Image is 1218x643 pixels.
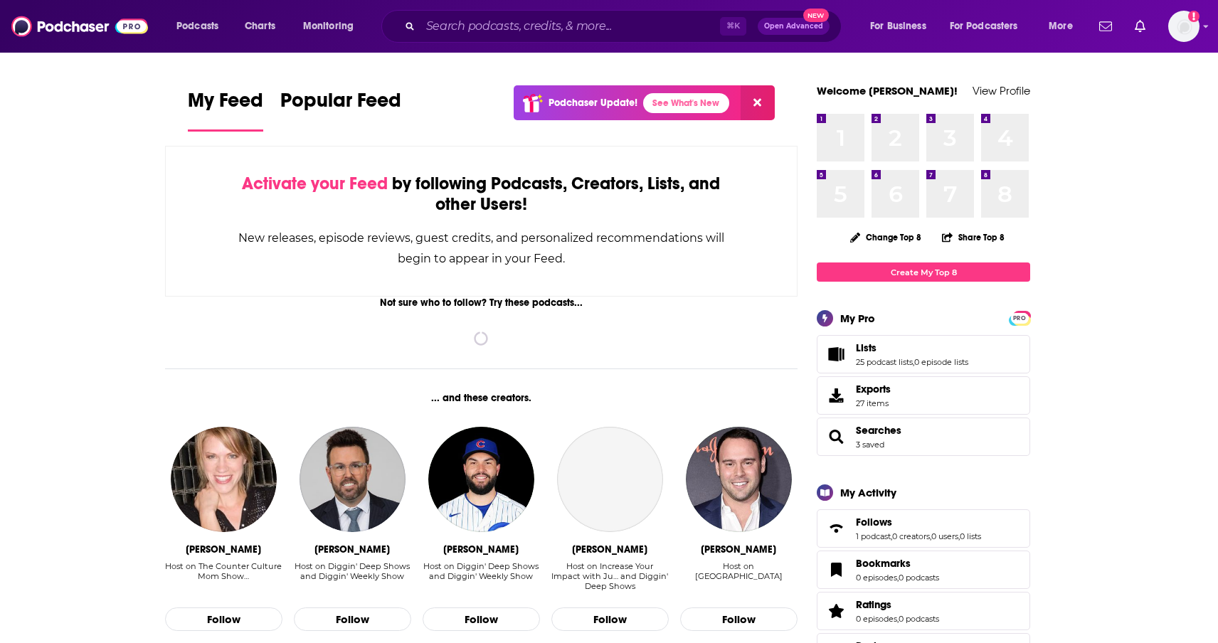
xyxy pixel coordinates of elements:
span: Exports [822,386,850,405]
a: Charts [235,15,284,38]
span: , [897,614,899,624]
a: Follows [822,519,850,538]
a: Bookmarks [856,557,939,570]
a: 0 lists [960,531,981,541]
button: open menu [166,15,237,38]
div: Host on Diggin' Deep Shows and Diggin' Weekly Show [423,561,540,581]
span: Podcasts [176,16,218,36]
span: Lists [856,341,877,354]
span: Bookmarks [856,557,911,570]
a: 0 users [931,531,958,541]
span: Follows [856,516,892,528]
span: Lists [817,335,1030,373]
div: Host on Diggin' Deep Shows and Diggin' Weekly Show [294,561,411,592]
a: 0 creators [892,531,930,541]
div: by following Podcasts, Creators, Lists, and other Users! [237,174,726,215]
button: Follow [165,607,282,632]
a: Ratings [822,601,850,621]
span: , [891,531,892,541]
a: 25 podcast lists [856,357,913,367]
a: Bookmarks [822,560,850,580]
div: Justin Su'a [572,543,647,556]
a: 0 episodes [856,614,897,624]
div: Host on The Counter Culture Mom Show… [165,561,282,581]
a: Ratings [856,598,939,611]
span: ⌘ K [720,17,746,36]
a: 0 episodes [856,573,897,583]
div: Host on Increase Your Impact with Ju… and Diggin' Deep Shows [551,561,669,591]
div: Host on Foul Territory [680,561,798,592]
span: More [1049,16,1073,36]
span: New [803,9,829,22]
div: New releases, episode reviews, guest credits, and personalized recommendations will begin to appe... [237,228,726,269]
span: Exports [856,383,891,395]
button: open menu [860,15,944,38]
button: open menu [293,15,372,38]
div: Search podcasts, credits, & more... [395,10,855,43]
span: Ratings [856,598,891,611]
span: , [897,573,899,583]
div: Host on Increase Your Impact with Ju… and Diggin' Deep Shows [551,561,669,592]
span: Charts [245,16,275,36]
div: Eric Hosmer [443,543,519,556]
svg: Add a profile image [1188,11,1200,22]
button: Share Top 8 [941,223,1005,251]
a: Show notifications dropdown [1093,14,1118,38]
a: Popular Feed [280,88,401,132]
div: Host on Diggin' Deep Shows and Diggin' Weekly Show [423,561,540,592]
button: Follow [423,607,540,632]
span: , [930,531,931,541]
span: Searches [856,424,901,437]
div: Scott Braun [701,543,776,556]
a: View Profile [973,84,1030,97]
button: Open AdvancedNew [758,18,830,35]
a: 1 podcast [856,531,891,541]
img: User Profile [1168,11,1200,42]
a: Searches [822,427,850,447]
button: Follow [680,607,798,632]
a: Create My Top 8 [817,262,1030,282]
div: Tina Griffin [186,543,261,556]
div: Host on The Counter Culture Mom Show… [165,561,282,592]
span: Popular Feed [280,88,401,121]
a: My Feed [188,88,263,132]
span: Logged in as LornaG [1168,11,1200,42]
a: See What's New [643,93,729,113]
p: Podchaser Update! [549,97,637,109]
img: Tina Griffin [171,427,276,532]
div: My Activity [840,486,896,499]
input: Search podcasts, credits, & more... [420,15,720,38]
button: open menu [941,15,1039,38]
a: Follows [856,516,981,528]
img: Podchaser - Follow, Share and Rate Podcasts [11,13,148,40]
a: Exports [817,376,1030,415]
button: Change Top 8 [842,228,930,246]
a: 0 episode lists [914,357,968,367]
img: Peter Moylan [300,427,405,532]
button: Follow [294,607,411,632]
div: Peter Moylan [314,543,390,556]
span: Monitoring [303,16,354,36]
img: Eric Hosmer [428,427,534,532]
a: Lists [856,341,968,354]
a: Show notifications dropdown [1129,14,1151,38]
span: 27 items [856,398,891,408]
img: Scott Braun [686,427,791,532]
div: Not sure who to follow? Try these podcasts... [165,297,798,309]
a: PRO [1011,312,1028,323]
a: Lists [822,344,850,364]
a: Welcome [PERSON_NAME]! [817,84,958,97]
span: Open Advanced [764,23,823,30]
div: Host on Diggin' Deep Shows and Diggin' Weekly Show [294,561,411,581]
span: , [958,531,960,541]
span: For Podcasters [950,16,1018,36]
span: Searches [817,418,1030,456]
span: Ratings [817,592,1030,630]
span: For Business [870,16,926,36]
span: , [913,357,914,367]
a: 3 saved [856,440,884,450]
